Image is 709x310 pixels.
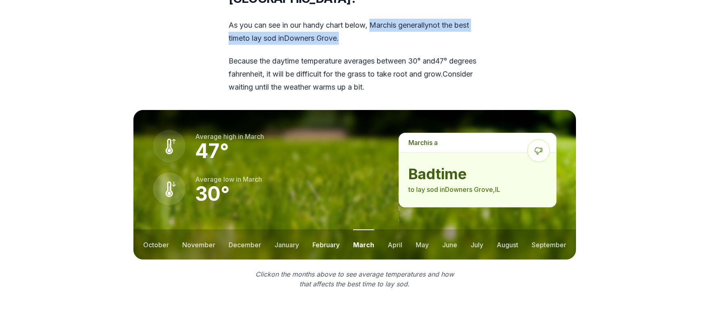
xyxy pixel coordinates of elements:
button: april [388,229,402,259]
p: Average low in [195,174,262,184]
button: january [275,229,299,259]
span: march [243,175,262,183]
p: Because the daytime temperature averages between 30 ° and 47 ° degrees fahrenheit, it will be dif... [229,55,481,94]
p: Average high in [195,132,264,141]
button: august [497,229,518,259]
button: september [532,229,566,259]
strong: bad time [408,166,546,182]
span: march [245,132,264,141]
button: july [471,229,483,259]
button: february [312,229,340,259]
span: march [408,139,428,147]
p: Click on the months above to see average temperatures and how that affects the best time to lay sod. [251,269,459,289]
button: march [353,229,374,259]
span: march [369,21,391,29]
div: As you can see in our handy chart below, is generally not the best time to lay sod in Downers Gro... [229,19,481,94]
button: december [229,229,261,259]
button: november [182,229,215,259]
strong: 30 ° [195,182,230,206]
button: june [442,229,457,259]
button: may [416,229,429,259]
p: to lay sod in Downers Grove , IL [408,185,546,194]
p: is a [399,133,556,152]
strong: 47 ° [195,139,229,163]
button: october [143,229,169,259]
